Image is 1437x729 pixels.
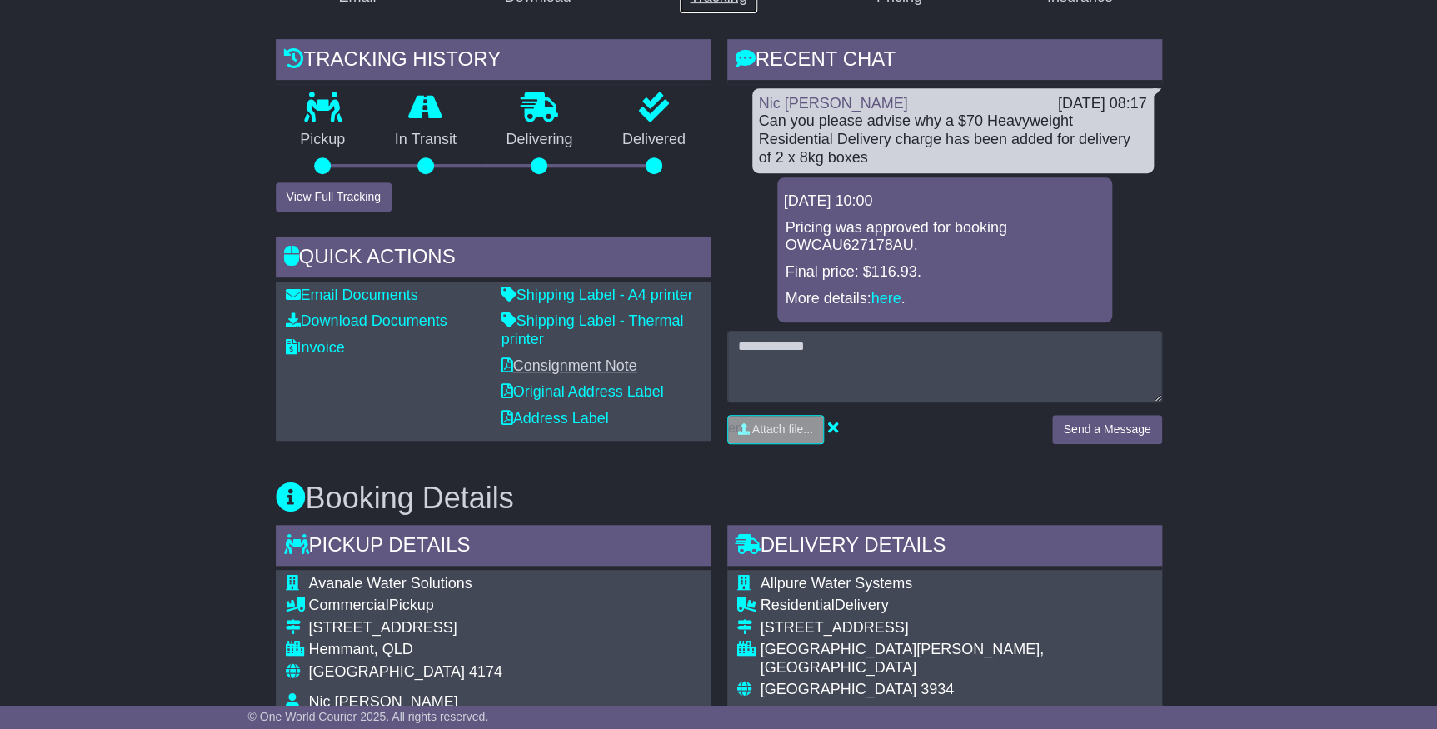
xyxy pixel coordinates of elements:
[276,525,711,570] div: Pickup Details
[501,287,693,303] a: Shipping Label - A4 printer
[469,663,502,680] span: 4174
[761,597,835,613] span: Residential
[784,192,1105,211] div: [DATE] 10:00
[501,312,684,347] a: Shipping Label - Thermal printer
[276,237,711,282] div: Quick Actions
[309,663,465,680] span: [GEOGRAPHIC_DATA]
[481,131,598,149] p: Delivering
[761,681,916,697] span: [GEOGRAPHIC_DATA]
[309,575,472,592] span: Avanale Water Solutions
[309,641,563,659] div: Hemmant, QLD
[276,482,1162,515] h3: Booking Details
[727,525,1162,570] div: Delivery Details
[286,339,345,356] a: Invoice
[761,619,1152,637] div: [STREET_ADDRESS]
[786,219,1104,255] p: Pricing was approved for booking OWCAU627178AU.
[501,383,664,400] a: Original Address Label
[248,710,489,723] span: © One World Courier 2025. All rights reserved.
[759,112,1147,167] div: Can you please advise why a $70 Heavyweight Residential Delivery charge has been added for delive...
[727,39,1162,84] div: RECENT CHAT
[1052,415,1161,444] button: Send a Message
[309,597,389,613] span: Commercial
[501,410,609,427] a: Address Label
[786,290,1104,308] p: More details: .
[286,312,447,329] a: Download Documents
[761,575,912,592] span: Allpure Water Systems
[597,131,711,149] p: Delivered
[309,619,563,637] div: [STREET_ADDRESS]
[276,39,711,84] div: Tracking history
[786,263,1104,282] p: Final price: $116.93.
[759,95,908,112] a: Nic [PERSON_NAME]
[1058,95,1147,113] div: [DATE] 08:17
[921,681,954,697] span: 3934
[309,693,458,710] span: Nic [PERSON_NAME]
[276,182,392,212] button: View Full Tracking
[286,287,418,303] a: Email Documents
[309,597,563,615] div: Pickup
[871,290,901,307] a: here
[761,597,1152,615] div: Delivery
[370,131,481,149] p: In Transit
[276,131,371,149] p: Pickup
[761,641,1152,677] div: [GEOGRAPHIC_DATA][PERSON_NAME], [GEOGRAPHIC_DATA]
[501,357,637,374] a: Consignment Note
